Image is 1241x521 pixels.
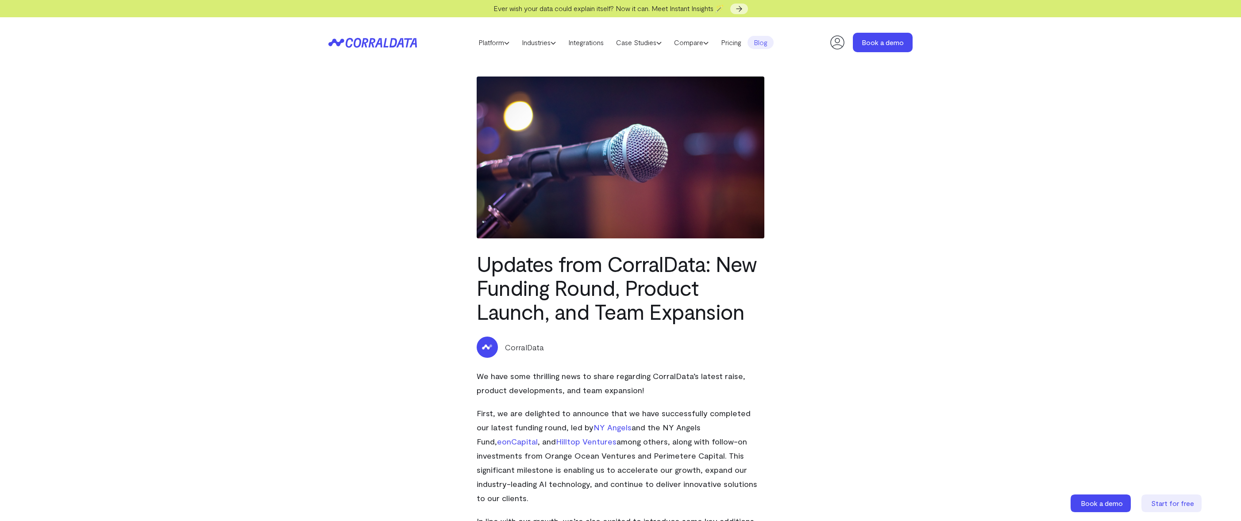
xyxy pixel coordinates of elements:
a: Platform [472,36,516,49]
a: Blog [748,36,774,49]
a: Industries [516,36,562,49]
a: Hilltop Ventures [556,437,617,446]
a: NY Angels [594,422,632,432]
a: Start for free [1141,494,1203,512]
span: First, we are delighted to announce that we have successfully completed our latest funding round,... [477,408,757,503]
span: Book a demo [1081,499,1123,507]
p: CorralData [505,341,544,353]
a: Compare [668,36,715,49]
span: Ever wish your data could explain itself? Now it can. Meet Instant Insights 🪄 [493,4,724,12]
h1: Updates from CorralData: New Funding Round, Product Launch, and Team Expansion [477,252,764,323]
a: Pricing [715,36,748,49]
span: Start for free [1151,499,1194,507]
a: Book a demo [1071,494,1133,512]
a: eonCapital [497,437,538,446]
a: Book a demo [853,33,913,52]
span: We have some thrilling news to share regarding CorralData’s latest raise, product developments, a... [477,371,745,395]
a: Integrations [562,36,610,49]
a: Case Studies [610,36,668,49]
